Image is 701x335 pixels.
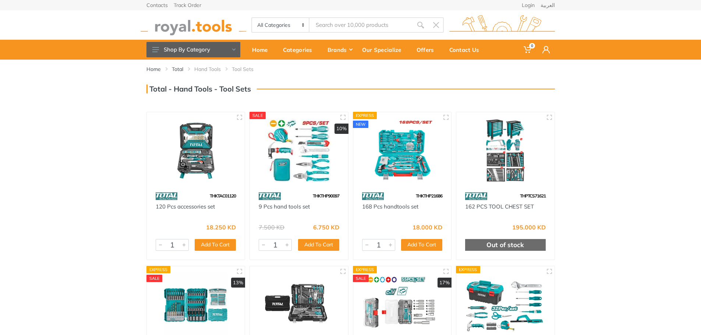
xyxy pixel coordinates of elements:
a: 168 Pcs handtools set [362,203,418,210]
div: 17% [438,278,452,288]
div: Contact Us [444,42,489,57]
div: new [353,121,369,128]
a: Track Order [174,3,201,8]
a: Offers [411,40,444,60]
a: Home [146,65,161,73]
img: royal.tools Logo [141,15,246,35]
div: 195.000 KD [512,224,546,230]
a: Login [522,3,535,8]
a: Our Specialize [357,40,411,60]
div: Brands [322,42,357,57]
img: 86.webp [362,190,384,203]
div: Categories [278,42,322,57]
a: Contacts [146,3,168,8]
div: 18.000 KD [413,224,442,230]
a: Contact Us [444,40,489,60]
h3: Total - Hand Tools - Tool Sets [146,85,251,93]
div: Express [146,266,171,273]
a: Hand Tools [194,65,221,73]
button: Add To Cart [195,239,236,251]
span: THKTHP21686 [416,193,442,199]
a: 0 [518,40,537,60]
div: Express [353,112,377,119]
div: 7.500 KD [259,224,284,230]
span: THPTCS71621 [520,193,546,199]
button: Add To Cart [401,239,442,251]
img: Royal Tools - 120 Pcs accessories set [153,119,238,182]
a: Total [172,65,183,73]
button: Shop By Category [146,42,240,57]
div: 18.250 KD [206,224,236,230]
a: 9 Pcs hand tools set [259,203,310,210]
div: Home [247,42,278,57]
div: SALE [249,112,266,119]
img: Royal Tools - 9 Pcs hand tools set [256,119,341,182]
div: 13% [231,278,245,288]
div: Out of stock [465,239,546,251]
div: 6.750 KD [313,224,339,230]
div: Our Specialize [357,42,411,57]
div: SALE [353,275,369,282]
img: Royal Tools - 162 PCS TOOL CHEST SET [463,119,548,182]
span: THKTAC01120 [210,193,236,199]
input: Site search [309,17,413,33]
a: العربية [541,3,555,8]
a: Categories [278,40,322,60]
a: Home [247,40,278,60]
div: Offers [411,42,444,57]
img: royal.tools Logo [449,15,555,35]
a: 162 PCS TOOL CHEST SET [465,203,534,210]
img: 86.webp [156,190,178,203]
div: Express [456,266,480,273]
a: 120 Pcs accessories set [156,203,215,210]
span: 0 [529,43,535,49]
img: Royal Tools - 168 Pcs handtools set [360,119,445,182]
div: Express [353,266,377,273]
button: Add To Cart [298,239,339,251]
span: THKTHP90097 [313,193,339,199]
nav: breadcrumb [146,65,555,73]
div: SALE [146,275,163,282]
img: 86.webp [465,190,487,203]
img: 86.webp [259,190,281,203]
li: Tool Sets [232,65,265,73]
select: Category [252,18,310,32]
div: 10% [334,124,348,134]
